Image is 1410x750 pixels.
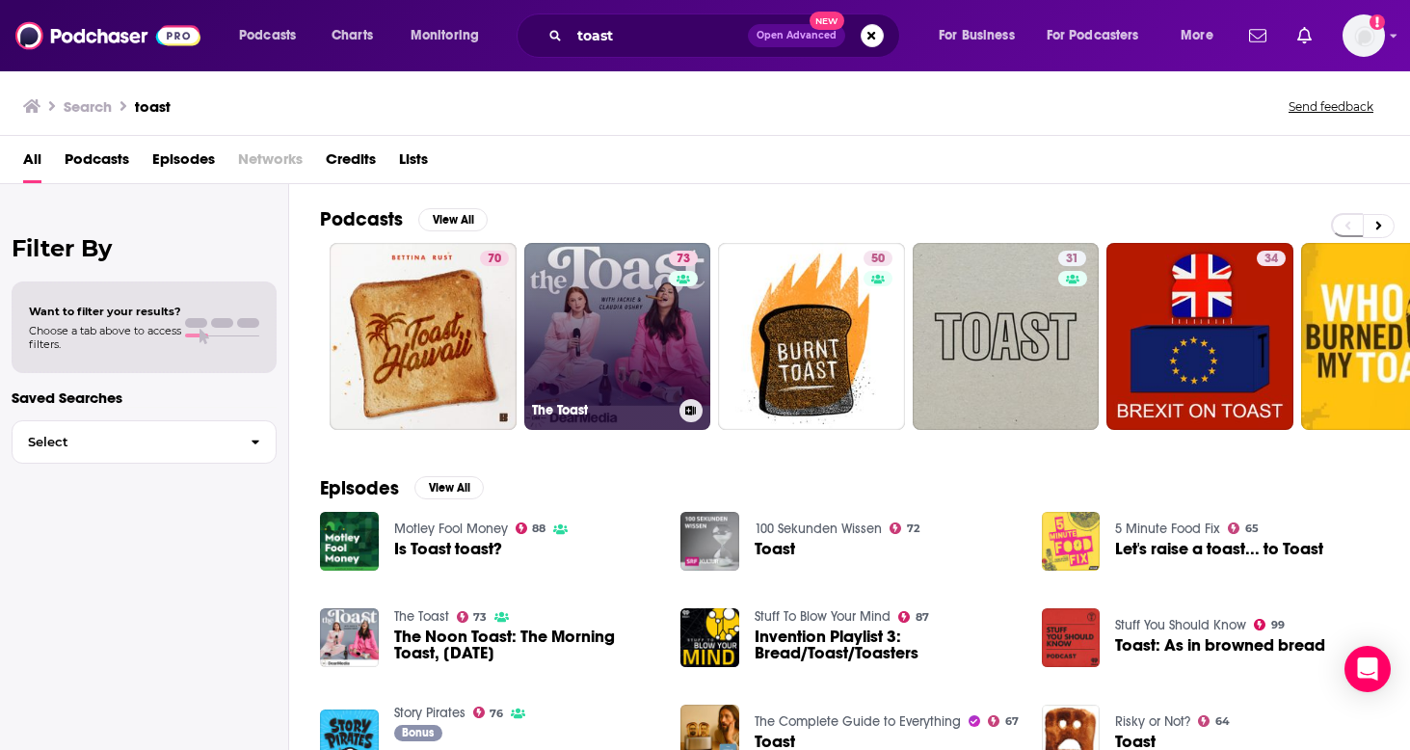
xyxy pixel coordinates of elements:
[680,512,739,571] img: Toast
[1254,619,1285,630] a: 99
[1167,20,1237,51] button: open menu
[755,521,882,537] a: 100 Sekunden Wissen
[1106,243,1293,430] a: 34
[1343,14,1385,57] button: Show profile menu
[418,208,488,231] button: View All
[939,22,1015,49] span: For Business
[15,17,200,54] a: Podchaser - Follow, Share and Rate Podcasts
[320,207,403,231] h2: Podcasts
[330,243,517,430] a: 70
[64,97,112,116] h3: Search
[669,251,698,266] a: 73
[1115,541,1323,557] span: Let's raise a toast... to Toast
[152,144,215,183] a: Episodes
[916,613,929,622] span: 87
[1290,19,1319,52] a: Show notifications dropdown
[29,324,181,351] span: Choose a tab above to access filters.
[913,243,1100,430] a: 31
[394,541,502,557] span: Is Toast toast?
[907,524,919,533] span: 72
[414,476,484,499] button: View All
[12,388,277,407] p: Saved Searches
[890,522,919,534] a: 72
[1115,713,1190,730] a: Risky or Not?
[1115,734,1156,750] a: Toast
[1283,98,1379,115] button: Send feedback
[755,713,961,730] a: The Complete Guide to Everything
[755,541,795,557] a: Toast
[394,705,466,721] a: Story Pirates
[13,436,235,448] span: Select
[320,608,379,667] img: The Noon Toast: The Morning Toast, Monday, March 30th, 2020
[1047,22,1139,49] span: For Podcasters
[757,31,837,40] span: Open Advanced
[135,97,171,116] h3: toast
[532,402,672,418] h3: The Toast
[1228,522,1259,534] a: 65
[1115,617,1246,633] a: Stuff You Should Know
[570,20,748,51] input: Search podcasts, credits, & more...
[394,608,449,625] a: The Toast
[988,715,1019,727] a: 67
[755,629,1019,661] a: Invention Playlist 3: Bread/Toast/Toasters
[226,20,321,51] button: open menu
[755,734,795,750] a: Toast
[490,710,503,718] span: 76
[320,476,399,500] h2: Episodes
[1198,715,1230,727] a: 64
[399,144,428,183] a: Lists
[516,522,546,534] a: 88
[65,144,129,183] a: Podcasts
[1115,521,1220,537] a: 5 Minute Food Fix
[1271,621,1285,629] span: 99
[871,250,885,269] span: 50
[1181,22,1213,49] span: More
[680,608,739,667] img: Invention Playlist 3: Bread/Toast/Toasters
[326,144,376,183] a: Credits
[319,20,385,51] a: Charts
[1042,512,1101,571] img: Let's raise a toast... to Toast
[718,243,905,430] a: 50
[748,24,845,47] button: Open AdvancedNew
[23,144,41,183] a: All
[810,12,844,30] span: New
[394,629,658,661] span: The Noon Toast: The Morning Toast, [DATE]
[320,512,379,571] img: Is Toast toast?
[1343,14,1385,57] span: Logged in as mckenziesemrau
[1215,717,1230,726] span: 64
[1042,608,1101,667] a: Toast: As in browned bread
[1241,19,1274,52] a: Show notifications dropdown
[411,22,479,49] span: Monitoring
[1115,637,1325,654] a: Toast: As in browned bread
[1264,250,1278,269] span: 34
[332,22,373,49] span: Charts
[320,207,488,231] a: PodcastsView All
[864,251,892,266] a: 50
[1343,14,1385,57] img: User Profile
[480,251,509,266] a: 70
[394,629,658,661] a: The Noon Toast: The Morning Toast, Monday, March 30th, 2020
[1066,250,1078,269] span: 31
[488,250,501,269] span: 70
[1245,524,1259,533] span: 65
[925,20,1039,51] button: open menu
[1005,717,1019,726] span: 67
[1370,14,1385,30] svg: Add a profile image
[677,250,690,269] span: 73
[1058,251,1086,266] a: 31
[397,20,504,51] button: open menu
[898,611,929,623] a: 87
[1034,20,1167,51] button: open menu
